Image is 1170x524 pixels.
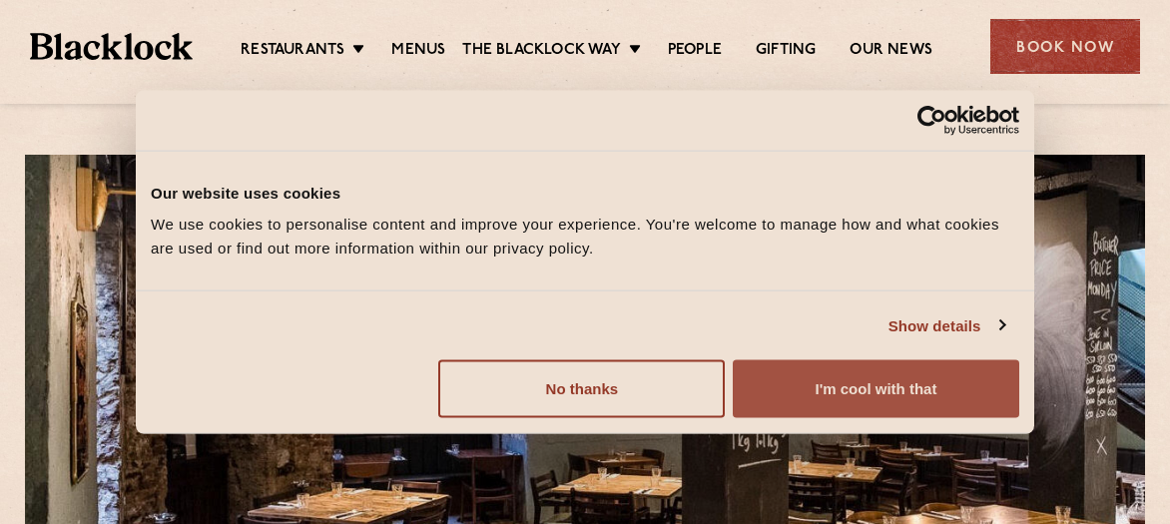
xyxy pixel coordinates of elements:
[733,360,1019,418] button: I'm cool with that
[151,213,1019,261] div: We use cookies to personalise content and improve your experience. You're welcome to manage how a...
[668,41,722,63] a: People
[438,360,725,418] button: No thanks
[888,313,1004,337] a: Show details
[241,41,344,63] a: Restaurants
[462,41,620,63] a: The Blacklock Way
[845,105,1019,135] a: Usercentrics Cookiebot - opens in a new window
[151,181,1019,205] div: Our website uses cookies
[391,41,445,63] a: Menus
[990,19,1140,74] div: Book Now
[30,33,193,60] img: BL_Textured_Logo-footer-cropped.svg
[850,41,932,63] a: Our News
[756,41,816,63] a: Gifting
